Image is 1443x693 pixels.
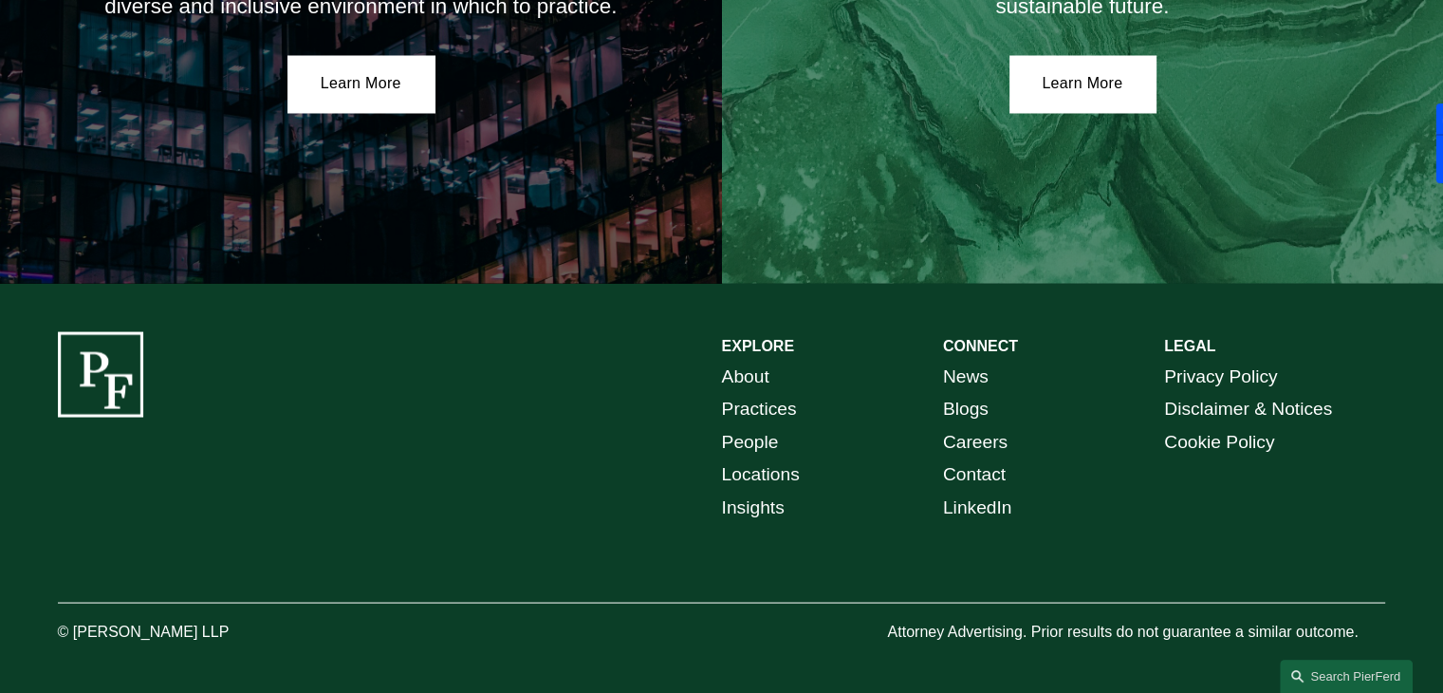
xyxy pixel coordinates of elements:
a: Practices [722,392,797,425]
strong: LEGAL [1164,337,1215,353]
a: LinkedIn [943,491,1012,524]
a: People [722,425,779,459]
strong: CONNECT [943,337,1018,353]
a: News [943,360,989,393]
a: Privacy Policy [1164,360,1277,393]
a: Learn More [1009,55,1156,112]
a: About [722,360,769,393]
a: Careers [943,425,1008,459]
a: Disclaimer & Notices [1164,392,1332,425]
a: Blogs [943,392,989,425]
p: Attorney Advertising. Prior results do not guarantee a similar outcome. [887,618,1385,646]
a: Learn More [287,55,435,112]
p: © [PERSON_NAME] LLP [58,618,335,646]
a: Locations [722,458,800,491]
a: Insights [722,491,785,524]
a: Contact [943,458,1006,491]
a: Search this site [1280,660,1413,693]
strong: EXPLORE [722,337,794,353]
a: Cookie Policy [1164,425,1274,459]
